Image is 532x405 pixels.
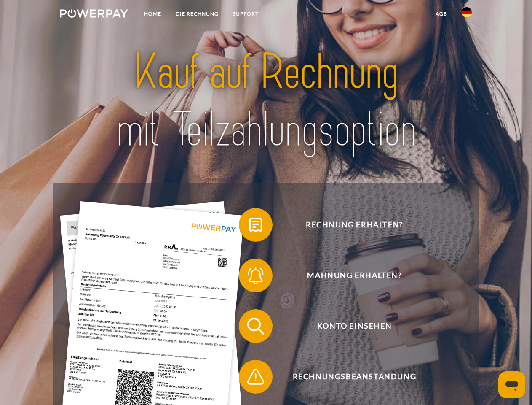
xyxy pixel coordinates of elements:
iframe: Schaltfläche zum Öffnen des Messaging-Fensters [498,371,525,398]
span: Konto einsehen [251,309,457,343]
button: Rechnungsbeanstandung [239,360,458,394]
button: Rechnung erhalten? [239,208,458,242]
img: qb_bill.svg [245,214,266,235]
a: Home [137,6,168,22]
button: Konto einsehen [239,309,458,343]
img: qb_warning.svg [245,366,266,387]
img: logo-powerpay-white.svg [60,9,128,18]
span: Rechnung erhalten? [251,208,457,242]
span: Mahnung erhalten? [251,259,457,292]
img: qb_search.svg [245,316,266,337]
a: agb [428,6,454,22]
img: title-powerpay_de.svg [80,40,452,162]
img: de [462,7,472,17]
span: Rechnungsbeanstandung [251,360,457,394]
a: DIE RECHNUNG [168,6,226,22]
img: qb_bell.svg [245,265,266,286]
button: Mahnung erhalten? [239,259,458,292]
a: SUPPORT [226,6,266,22]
